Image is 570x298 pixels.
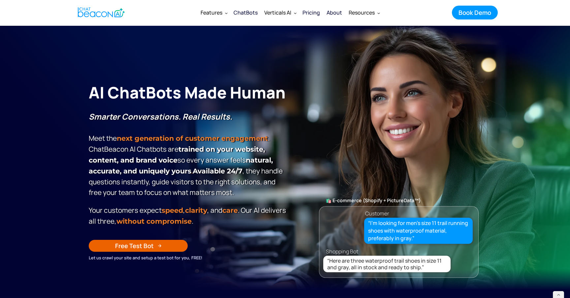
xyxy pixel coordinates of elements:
div: Verticals AI [261,5,299,20]
strong: speed [162,206,183,214]
img: Dropdown [294,12,297,14]
div: Let us crawl your site and setup a test bot for you, FREE! [89,254,288,261]
span: care [222,206,238,214]
div: About [327,8,342,17]
a: Free Test Bot [89,240,188,252]
span: without compromise [116,217,192,225]
img: Dropdown [225,12,228,14]
strong: Smarter Conversations. Real Results. [89,111,232,122]
div: Pricing [302,8,320,17]
strong: Available 24/7 [193,167,242,175]
div: Book Demo [459,8,491,17]
div: ChatBots [234,8,258,17]
a: home [72,4,129,20]
div: Free Test Bot [115,242,154,250]
h1: AI ChatBots Made Human [89,82,288,103]
div: Verticals AI [264,8,291,17]
div: Resources [345,5,383,20]
a: About [323,4,345,21]
img: Dropdown [377,12,380,14]
a: Book Demo [452,6,498,19]
div: 🛍️ E-commerce (Shopify + PictureData™) [319,196,478,205]
div: “I’m looking for men’s size 11 trail running shoes with waterproof material, preferably in gray.” [368,219,469,242]
div: Features [201,8,222,17]
div: Resources [349,8,375,17]
p: Your customers expect , , and . Our Al delivers all three, . [89,205,288,227]
img: Arrow [158,244,162,248]
strong: next generation of customer engagement [117,134,268,142]
span: clarity [185,206,207,214]
p: Meet the . ChatBeacon Al Chatbots are so every answer feels , they handle questions instantly, gu... [89,111,288,198]
div: Customer [365,209,389,218]
a: Pricing [299,4,323,21]
a: ChatBots [230,4,261,21]
div: Features [197,5,230,20]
